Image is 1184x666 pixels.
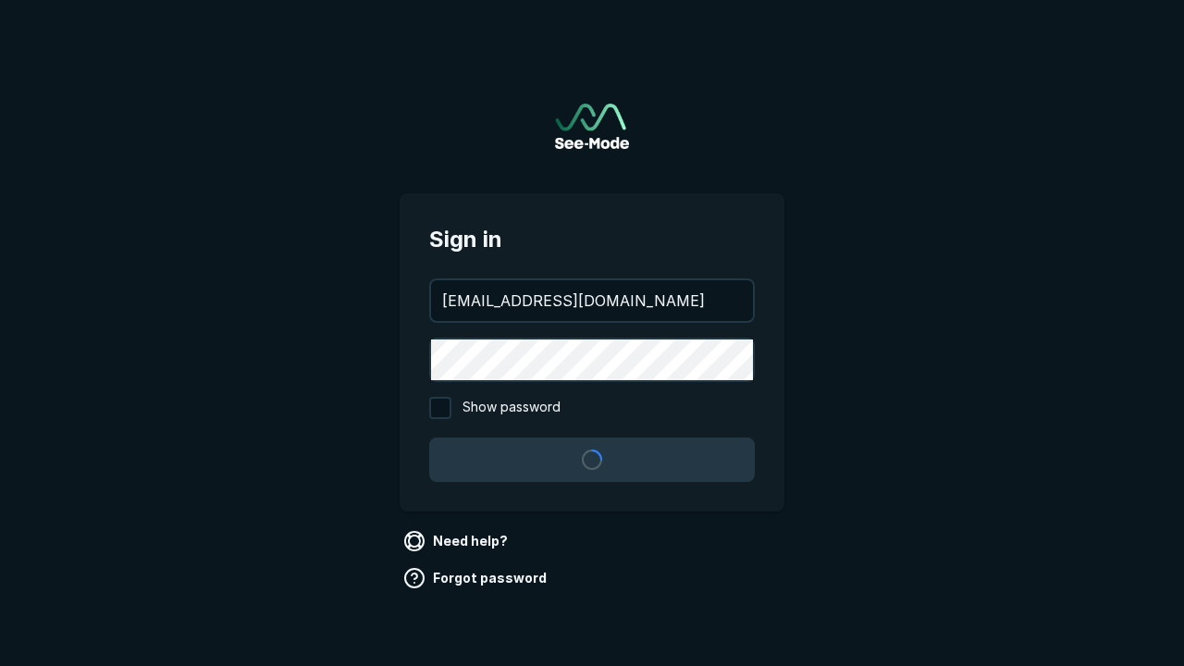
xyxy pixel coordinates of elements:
a: Need help? [400,526,515,556]
span: Sign in [429,223,755,256]
input: your@email.com [431,280,753,321]
span: Show password [462,397,561,419]
a: Go to sign in [555,104,629,149]
img: See-Mode Logo [555,104,629,149]
a: Forgot password [400,563,554,593]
